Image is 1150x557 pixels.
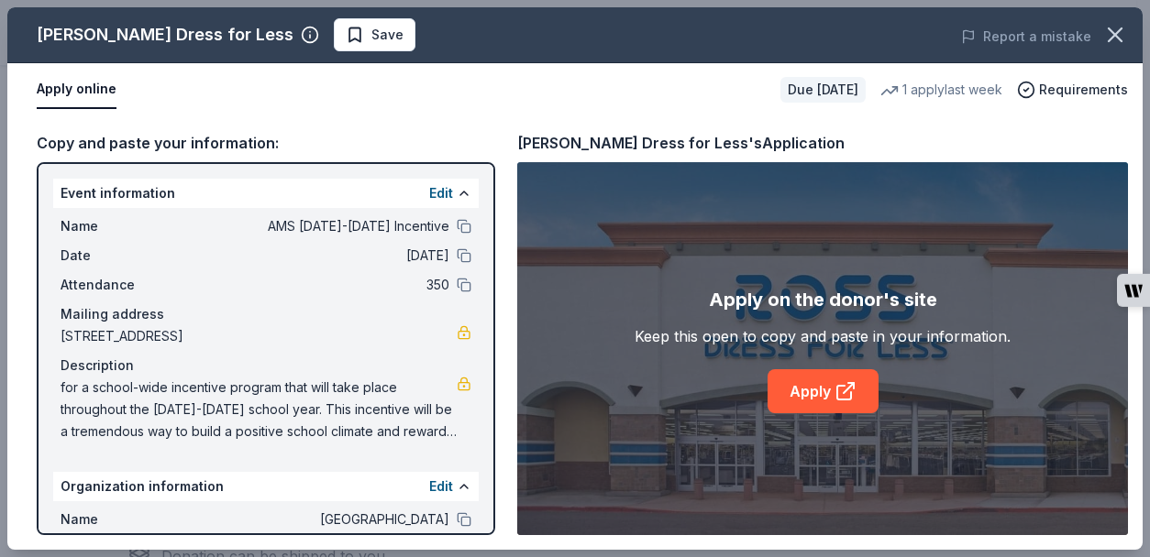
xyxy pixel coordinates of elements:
div: Due [DATE] [780,77,866,103]
div: Keep this open to copy and paste in your information. [635,325,1011,347]
span: 350 [183,274,449,296]
span: Name [61,215,183,237]
span: Save [371,24,404,46]
span: Requirements [1039,79,1128,101]
div: [PERSON_NAME] Dress for Less's Application [517,131,845,155]
button: Edit [429,475,453,497]
div: Description [61,355,471,377]
span: Date [61,245,183,267]
span: for a school-wide incentive program that will take place throughout the [DATE]-[DATE] school year... [61,377,457,442]
button: Apply online [37,71,116,109]
button: Requirements [1017,79,1128,101]
div: Organization information [53,472,479,501]
span: [GEOGRAPHIC_DATA] [183,508,449,530]
span: AMS [DATE]-[DATE] Incentive [183,215,449,237]
span: [STREET_ADDRESS] [61,325,457,347]
span: Name [61,508,183,530]
div: Apply on the donor's site [709,285,937,314]
button: Report a mistake [961,26,1091,48]
div: Event information [53,179,479,208]
div: Copy and paste your information: [37,131,495,155]
a: Apply [768,369,879,413]
div: [PERSON_NAME] Dress for Less [37,20,293,49]
span: Attendance [61,274,183,296]
div: 1 apply last week [880,79,1002,101]
button: Edit [429,182,453,204]
span: [DATE] [183,245,449,267]
div: Mailing address [61,303,471,325]
button: Save [334,18,415,51]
